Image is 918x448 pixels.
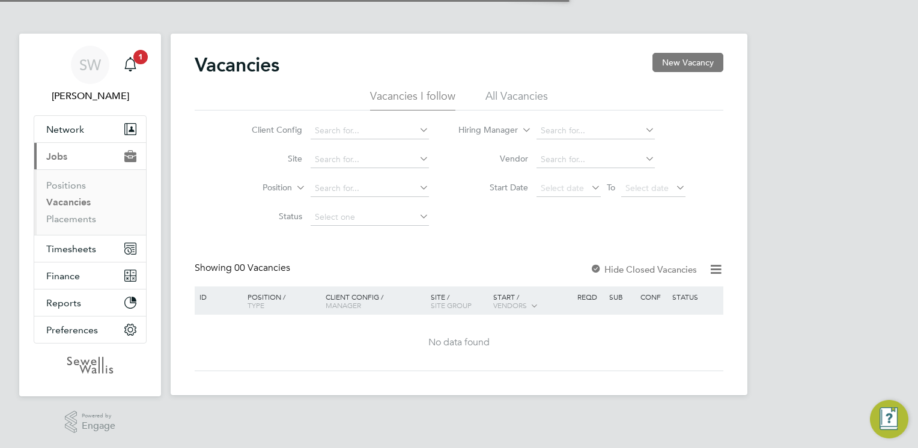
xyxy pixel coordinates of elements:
span: Select date [541,183,584,193]
li: All Vacancies [485,89,548,110]
div: Jobs [34,169,146,235]
span: Manager [326,300,361,310]
a: Vacancies [46,196,91,208]
input: Search for... [311,123,429,139]
button: Network [34,116,146,142]
button: New Vacancy [652,53,723,72]
input: Search for... [537,123,655,139]
label: Position [223,182,292,194]
li: Vacancies I follow [370,89,455,110]
input: Search for... [311,180,429,197]
button: Engage Resource Center [870,400,908,438]
label: Start Date [459,182,528,193]
a: Placements [46,213,96,225]
span: Network [46,124,84,135]
span: Finance [46,270,80,282]
button: Preferences [34,316,146,343]
a: Powered byEngage [65,411,116,434]
div: Start / [490,286,574,316]
div: Client Config / [323,286,428,315]
div: Reqd [574,286,606,307]
button: Finance [34,262,146,289]
span: Powered by [82,411,115,421]
span: Engage [82,421,115,431]
div: Sub [606,286,637,307]
span: Type [248,300,264,310]
span: To [603,180,619,195]
h2: Vacancies [195,53,279,77]
a: Go to home page [34,356,147,375]
span: 00 Vacancies [234,262,290,274]
div: ID [196,286,239,307]
input: Search for... [537,151,655,168]
span: Reports [46,297,81,309]
div: Site / [428,286,491,315]
a: 1 [118,46,142,84]
span: Select date [625,183,669,193]
span: Timesheets [46,243,96,255]
button: Timesheets [34,235,146,262]
div: Showing [195,262,293,274]
div: Status [669,286,722,307]
span: Vendors [493,300,527,310]
div: No data found [196,336,722,349]
span: Sue Wallis [34,89,147,103]
span: SW [79,57,101,73]
span: Jobs [46,151,67,162]
input: Search for... [311,151,429,168]
span: Site Group [431,300,472,310]
label: Vendor [459,153,528,164]
label: Status [233,211,302,222]
label: Hide Closed Vacancies [590,264,697,275]
input: Select one [311,209,429,226]
nav: Main navigation [19,34,161,396]
div: Position / [239,286,323,315]
button: Jobs [34,143,146,169]
label: Hiring Manager [449,124,518,136]
label: Site [233,153,302,164]
label: Client Config [233,124,302,135]
div: Conf [637,286,669,307]
a: SW[PERSON_NAME] [34,46,147,103]
span: Preferences [46,324,98,336]
a: Positions [46,180,86,191]
span: 1 [133,50,148,64]
button: Reports [34,289,146,316]
img: sewellwallis-logo-retina.png [65,356,115,375]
